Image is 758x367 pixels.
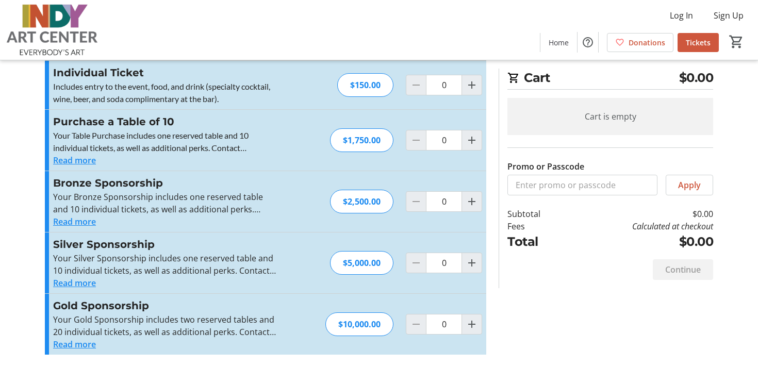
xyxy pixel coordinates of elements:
[507,160,584,173] label: Promo or Passcode
[330,190,393,213] div: $2,500.00
[53,237,278,252] h3: Silver Sponsorship
[426,191,462,212] input: Bronze Sponsorship Quantity
[507,175,657,195] input: Enter promo or passcode
[678,179,701,191] span: Apply
[679,69,714,87] span: $0.00
[714,9,744,22] span: Sign Up
[462,75,482,95] button: Increment by one
[607,33,673,52] a: Donations
[666,175,713,195] button: Apply
[705,7,752,24] button: Sign Up
[507,208,567,220] td: Subtotal
[53,215,96,228] button: Read more
[567,232,713,251] td: $0.00
[462,314,482,334] button: Increment by one
[686,37,711,48] span: Tickets
[53,154,96,166] button: Read more
[330,251,393,275] div: $5,000.00
[53,313,278,338] p: Your Gold Sponsorship includes two reserved tables and 20 individual tickets, as well as addition...
[540,33,577,52] a: Home
[53,114,278,129] h3: Purchase a Table of 10
[53,277,96,289] button: Read more
[53,338,96,351] button: Read more
[567,208,713,220] td: $0.00
[462,192,482,211] button: Increment by one
[337,73,393,97] div: $150.00
[670,9,693,22] span: Log In
[462,253,482,273] button: Increment by one
[507,69,713,90] h2: Cart
[462,130,482,150] button: Increment by one
[578,32,598,53] button: Help
[507,220,567,232] td: Fees
[662,7,701,24] button: Log In
[330,128,393,152] div: $1,750.00
[325,312,393,336] div: $10,000.00
[426,314,462,335] input: Gold Sponsorship Quantity
[507,98,713,135] div: Cart is empty
[53,175,278,191] h3: Bronze Sponsorship
[53,252,278,277] p: Your Silver Sponsorship includes one reserved table and 10 individual tickets, as well as additio...
[53,191,278,215] p: Your Bronze Sponsorship includes one reserved table and 10 individual tickets, as well as additio...
[727,32,746,51] button: Cart
[678,33,719,52] a: Tickets
[426,253,462,273] input: Silver Sponsorship Quantity
[53,130,276,177] span: Your Table Purchase includes one reserved table and 10 individual tickets, as well as additional ...
[426,75,462,95] input: Individual Ticket Quantity
[53,81,270,104] span: Includes entry to the event, food, and drink (specialty cocktail, wine, beer, and soda compliment...
[507,232,567,251] td: Total
[629,37,665,48] span: Donations
[6,4,98,56] img: Indy Art Center's Logo
[53,65,278,80] h3: Individual Ticket
[549,37,569,48] span: Home
[53,298,278,313] h3: Gold Sponsorship
[567,220,713,232] td: Calculated at checkout
[426,130,462,151] input: Purchase a Table of 10 Quantity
